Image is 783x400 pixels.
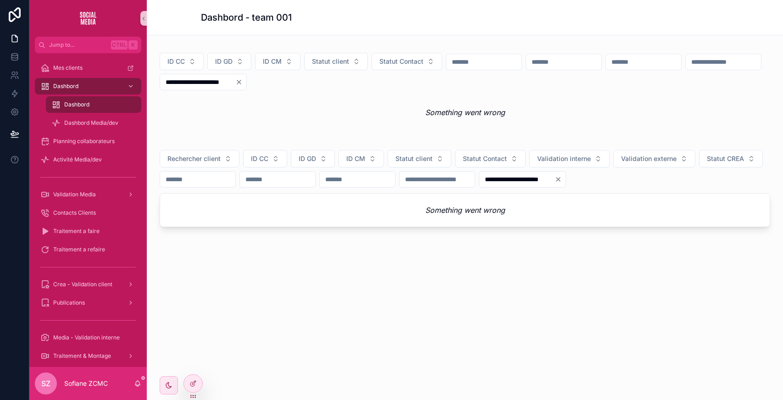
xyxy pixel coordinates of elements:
span: ID CM [263,57,282,66]
button: Select Button [529,150,610,167]
span: Traitement a refaire [53,246,105,253]
a: Dashbord Media/dev [46,115,141,131]
span: Media - Validation interne [53,334,120,341]
span: ID CC [167,57,185,66]
button: Clear [235,78,246,86]
span: Statut Contact [463,154,507,163]
a: Crea - Validation client [35,276,141,293]
h1: Dashbord - team 001 [201,11,292,24]
a: Media - Validation interne [35,329,141,346]
span: ID CM [346,154,365,163]
span: Planning collaborateurs [53,138,115,145]
p: Sofiane ZCMC [64,379,108,388]
span: Contacts Clients [53,209,96,217]
span: ID GD [299,154,316,163]
a: Traitement a faire [35,223,141,239]
span: K [129,41,137,49]
a: Traitement & Montage [35,348,141,364]
button: Select Button [243,150,287,167]
img: App logo [73,11,103,26]
div: scrollable content [29,53,147,367]
em: Something went wrong [425,107,505,118]
span: Crea - Validation client [53,281,112,288]
span: Statut client [312,57,349,66]
a: Dashbord [35,78,141,94]
span: Statut Contact [379,57,423,66]
span: Traitement & Montage [53,352,111,360]
a: Contacts Clients [35,205,141,221]
span: Validation externe [621,154,677,163]
button: Select Button [255,53,300,70]
a: Dashbord [46,96,141,113]
a: Mes clients [35,60,141,76]
button: Select Button [207,53,251,70]
span: Ctrl [111,40,128,50]
span: Activité Media/dev [53,156,102,163]
button: Select Button [372,53,442,70]
em: Something went wrong [425,205,505,216]
button: Select Button [455,150,526,167]
span: Rechercher client [167,154,221,163]
span: ID GD [215,57,233,66]
span: Jump to... [49,41,107,49]
button: Select Button [291,150,335,167]
button: Select Button [699,150,763,167]
a: Validation Media [35,186,141,203]
button: Select Button [613,150,695,167]
span: Mes clients [53,64,83,72]
span: Publications [53,299,85,306]
span: Statut CREA [707,154,744,163]
span: Dashbord Media/dev [64,119,118,127]
span: Validation Media [53,191,96,198]
span: Dashbord [64,101,89,108]
a: Planning collaborateurs [35,133,141,150]
span: Validation interne [537,154,591,163]
button: Select Button [388,150,451,167]
span: SZ [41,378,50,389]
button: Clear [555,176,566,183]
button: Select Button [304,53,368,70]
a: Traitement a refaire [35,241,141,258]
button: Select Button [160,53,204,70]
a: Publications [35,294,141,311]
button: Select Button [339,150,384,167]
button: Jump to...CtrlK [35,37,141,53]
span: Dashbord [53,83,78,90]
a: Activité Media/dev [35,151,141,168]
span: Traitement a faire [53,228,100,235]
span: ID CC [251,154,268,163]
button: Select Button [160,150,239,167]
span: Statut client [395,154,433,163]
